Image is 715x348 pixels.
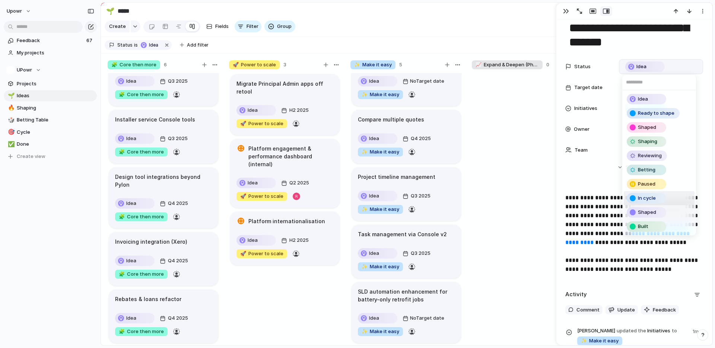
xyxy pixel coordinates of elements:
[638,138,657,145] span: Shaping
[638,223,648,230] span: Built
[638,180,655,188] span: Paused
[638,152,662,159] span: Reviewing
[638,110,674,117] span: Ready to shape
[638,209,656,216] span: Shaped
[638,95,648,103] span: Idea
[638,166,655,174] span: Betting
[638,124,656,131] span: Shaped
[638,194,656,202] span: In cycle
